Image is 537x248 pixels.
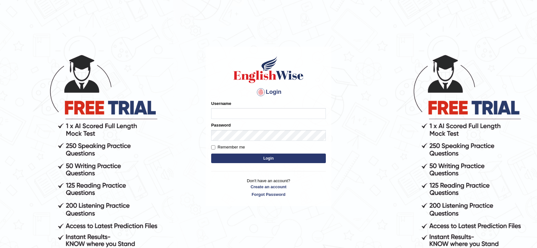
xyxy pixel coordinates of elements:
[211,87,326,97] h4: Login
[232,55,305,84] img: Logo of English Wise sign in for intelligent practice with AI
[211,154,326,163] button: Login
[211,145,215,149] input: Remember me
[211,178,326,197] p: Don't have an account?
[211,122,231,128] label: Password
[211,191,326,197] a: Forgot Password
[211,184,326,190] a: Create an account
[211,144,245,150] label: Remember me
[211,100,231,107] label: Username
